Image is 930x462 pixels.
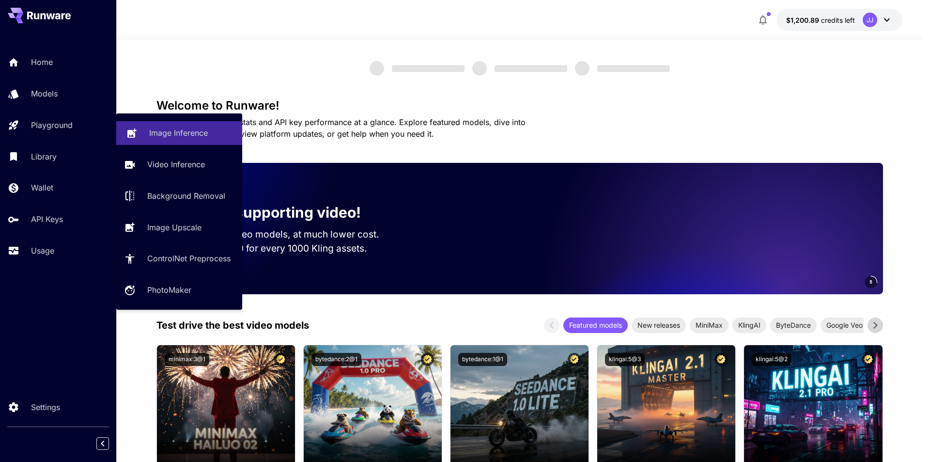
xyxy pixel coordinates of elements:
[156,99,883,112] h3: Welcome to Runware!
[770,320,817,330] span: ByteDance
[821,320,868,330] span: Google Veo
[821,16,855,24] span: credits left
[714,353,728,366] button: Certified Model – Vetted for best performance and includes a commercial license.
[605,353,645,366] button: klingai:5@3
[116,153,242,176] a: Video Inference
[116,184,242,208] a: Background Removal
[31,151,57,162] p: Library
[274,353,287,366] button: Certified Model – Vetted for best performance and includes a commercial license.
[147,253,231,264] p: ControlNet Preprocess
[632,320,686,330] span: New releases
[156,318,309,333] p: Test drive the best video models
[786,16,821,24] span: $1,200.89
[147,190,225,202] p: Background Removal
[104,435,116,452] div: Collapse sidebar
[172,241,398,255] p: Save up to $500 for every 1000 Kling assets.
[776,9,902,31] button: $1,200.88679
[458,353,507,366] button: bytedance:1@1
[116,121,242,145] a: Image Inference
[116,247,242,271] a: ControlNet Preprocess
[147,284,191,296] p: PhotoMaker
[149,127,208,139] p: Image Inference
[172,227,398,241] p: Run the best video models, at much lower cost.
[96,437,109,450] button: Collapse sidebar
[165,353,209,366] button: minimax:3@1
[31,401,60,413] p: Settings
[563,320,628,330] span: Featured models
[869,278,872,286] span: 5
[116,215,242,239] a: Image Upscale
[786,15,855,25] div: $1,200.88679
[31,56,53,68] p: Home
[31,88,58,99] p: Models
[752,353,791,366] button: klingai:5@2
[421,353,434,366] button: Certified Model – Vetted for best performance and includes a commercial license.
[147,159,205,170] p: Video Inference
[156,117,526,139] span: Check out your usage stats and API key performance at a glance. Explore featured models, dive int...
[862,353,875,366] button: Certified Model – Vetted for best performance and includes a commercial license.
[31,213,63,225] p: API Keys
[690,320,728,330] span: MiniMax
[147,222,201,233] p: Image Upscale
[863,13,877,27] div: JJ
[568,353,581,366] button: Certified Model – Vetted for best performance and includes a commercial license.
[311,353,361,366] button: bytedance:2@1
[199,202,361,223] p: Now supporting video!
[31,182,53,193] p: Wallet
[31,119,73,131] p: Playground
[31,245,54,256] p: Usage
[116,278,242,302] a: PhotoMaker
[732,320,766,330] span: KlingAI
